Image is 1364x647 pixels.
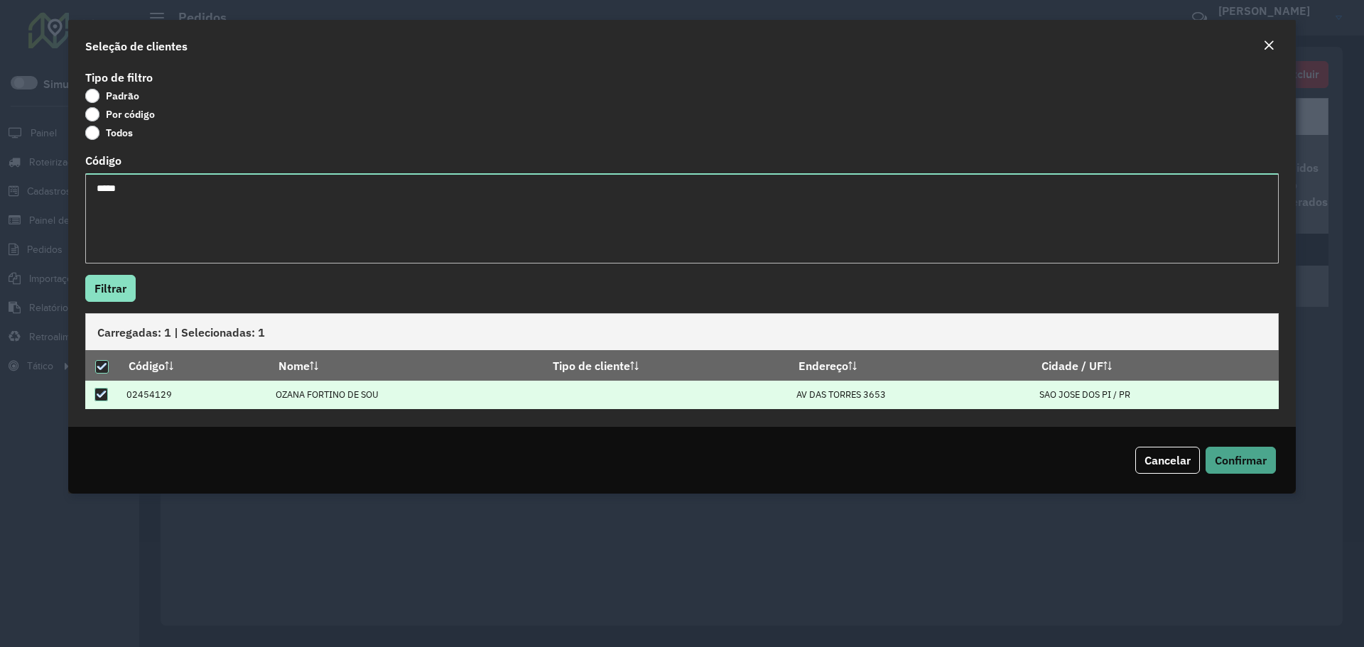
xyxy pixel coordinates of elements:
label: Tipo de filtro [85,69,153,86]
div: Carregadas: 1 | Selecionadas: 1 [85,313,1279,350]
label: Por código [85,107,155,121]
button: Confirmar [1206,447,1276,474]
td: AV DAS TORRES 3653 [789,381,1032,410]
em: Fechar [1263,40,1274,51]
td: SAO JOSE DOS PI / PR [1032,381,1278,410]
label: Todos [85,126,133,140]
button: Filtrar [85,275,136,302]
span: Confirmar [1215,453,1267,467]
th: Código [119,350,269,380]
th: Cidade / UF [1032,350,1278,380]
h4: Seleção de clientes [85,38,188,55]
th: Tipo de cliente [543,350,789,380]
label: Padrão [85,89,139,103]
td: OZANA FORTINO DE SOU [269,381,543,410]
label: Código [85,152,121,169]
th: Nome [269,350,543,380]
button: Close [1259,37,1279,55]
th: Endereço [789,350,1032,380]
span: Cancelar [1144,453,1191,467]
td: 02454129 [119,381,269,410]
button: Cancelar [1135,447,1200,474]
